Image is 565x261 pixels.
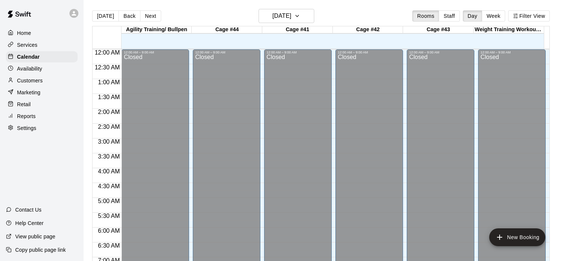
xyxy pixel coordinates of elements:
[96,94,122,100] span: 1:30 AM
[96,213,122,219] span: 5:30 AM
[93,49,122,56] span: 12:00 AM
[6,27,78,39] a: Home
[96,138,122,145] span: 3:00 AM
[262,26,333,33] div: Cage #41
[463,10,482,22] button: Day
[124,50,187,54] div: 12:00 AM – 9:00 AM
[17,124,36,132] p: Settings
[412,10,439,22] button: Rooms
[93,64,122,71] span: 12:30 AM
[96,183,122,189] span: 4:30 AM
[6,111,78,122] a: Reports
[15,206,42,213] p: Contact Us
[259,9,314,23] button: [DATE]
[333,26,403,33] div: Cage #42
[96,228,122,234] span: 6:00 AM
[338,50,401,54] div: 12:00 AM – 9:00 AM
[480,50,543,54] div: 12:00 AM – 9:00 AM
[96,242,122,249] span: 6:30 AM
[6,123,78,134] a: Settings
[96,168,122,174] span: 4:00 AM
[17,41,38,49] p: Services
[489,228,545,246] button: add
[92,10,119,22] button: [DATE]
[96,153,122,160] span: 3:30 AM
[6,39,78,50] a: Services
[192,26,262,33] div: Cage #44
[15,246,66,254] p: Copy public page link
[439,10,460,22] button: Staff
[474,26,544,33] div: Weight Training Workout Area
[272,11,291,21] h6: [DATE]
[17,89,40,96] p: Marketing
[17,101,31,108] p: Retail
[96,79,122,85] span: 1:00 AM
[96,124,122,130] span: 2:30 AM
[96,198,122,204] span: 5:00 AM
[15,233,55,240] p: View public page
[508,10,550,22] button: Filter View
[6,75,78,86] a: Customers
[121,26,192,33] div: Agility Training/ Bullpen
[482,10,505,22] button: Week
[140,10,161,22] button: Next
[266,50,329,54] div: 12:00 AM – 9:00 AM
[195,50,258,54] div: 12:00 AM – 9:00 AM
[96,109,122,115] span: 2:00 AM
[6,51,78,62] a: Calendar
[15,219,43,227] p: Help Center
[403,26,474,33] div: Cage #43
[17,65,42,72] p: Availability
[17,53,40,61] p: Calendar
[6,63,78,74] a: Availability
[6,99,78,110] a: Retail
[118,10,140,22] button: Back
[6,87,78,98] a: Marketing
[409,50,472,54] div: 12:00 AM – 9:00 AM
[17,112,36,120] p: Reports
[17,29,31,37] p: Home
[17,77,43,84] p: Customers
